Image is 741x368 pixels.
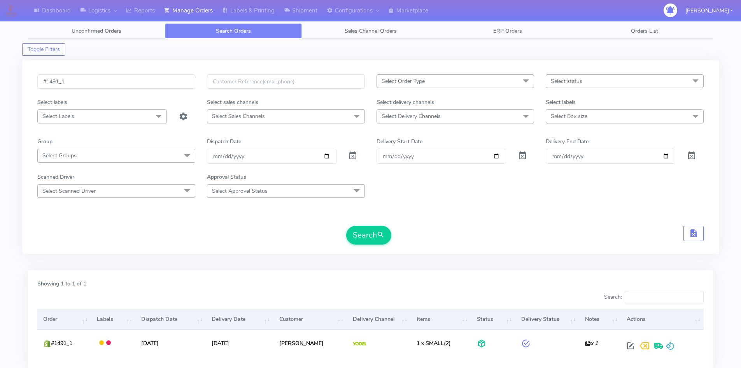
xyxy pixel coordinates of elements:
[625,291,704,303] input: Search:
[135,330,206,356] td: [DATE]
[546,137,589,146] label: Delivery End Date
[43,340,51,347] img: shopify.png
[37,74,195,89] input: Order Id
[515,309,579,330] th: Delivery Status: activate to sort column ascending
[604,291,704,303] label: Search:
[417,340,451,347] span: (2)
[22,43,65,56] button: Toggle Filters
[382,77,425,85] span: Select Order Type
[207,137,241,146] label: Dispatch Date
[410,309,471,330] th: Items: activate to sort column ascending
[135,309,206,330] th: Dispatch Date: activate to sort column ascending
[273,309,347,330] th: Customer: activate to sort column ascending
[471,309,515,330] th: Status: activate to sort column ascending
[207,98,258,106] label: Select sales channels
[546,98,576,106] label: Select labels
[37,173,74,181] label: Scanned Driver
[579,309,621,330] th: Notes: activate to sort column ascending
[216,27,251,35] span: Search Orders
[72,27,121,35] span: Unconfirmed Orders
[631,27,658,35] span: Orders List
[212,113,265,120] span: Select Sales Channels
[551,77,582,85] span: Select status
[417,340,444,347] span: 1 x SMALL
[382,113,441,120] span: Select Delivery Channels
[42,187,96,195] span: Select Scanned Driver
[42,113,74,120] span: Select Labels
[37,309,91,330] th: Order: activate to sort column ascending
[206,309,273,330] th: Delivery Date: activate to sort column ascending
[345,27,397,35] span: Sales Channel Orders
[680,3,739,19] button: [PERSON_NAME]
[207,74,365,89] input: Customer Reference(email,phone)
[37,280,86,288] label: Showing 1 to 1 of 1
[377,137,422,146] label: Delivery Start Date
[212,187,268,195] span: Select Approval Status
[353,342,366,346] img: Yodel
[51,340,72,347] span: #1491_1
[37,137,53,146] label: Group
[37,98,67,106] label: Select labels
[207,173,246,181] label: Approval Status
[28,23,713,39] ul: Tabs
[42,152,77,159] span: Select Groups
[551,113,587,120] span: Select Box size
[621,309,704,330] th: Actions: activate to sort column ascending
[346,226,391,245] button: Search
[585,340,598,347] i: x 1
[91,309,135,330] th: Labels: activate to sort column ascending
[273,330,347,356] td: [PERSON_NAME]
[493,27,522,35] span: ERP Orders
[377,98,434,106] label: Select delivery channels
[206,330,273,356] td: [DATE]
[347,309,410,330] th: Delivery Channel: activate to sort column ascending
